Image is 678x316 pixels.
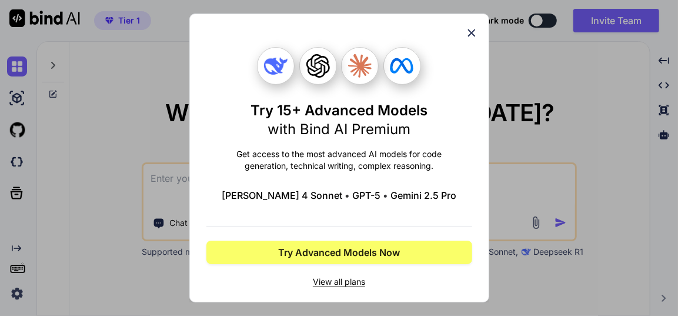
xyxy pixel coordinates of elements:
[251,101,427,139] h1: Try 15+ Advanced Models
[206,148,472,172] p: Get access to the most advanced AI models for code generation, technical writing, complex reasoning.
[264,54,288,78] img: Deepseek
[383,188,388,202] span: •
[206,276,472,288] span: View all plans
[345,188,350,202] span: •
[352,188,380,202] span: GPT-5
[222,188,342,202] span: [PERSON_NAME] 4 Sonnet
[268,121,410,138] span: with Bind AI Premium
[278,245,400,260] span: Try Advanced Models Now
[390,188,456,202] span: Gemini 2.5 Pro
[206,241,472,264] button: Try Advanced Models Now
